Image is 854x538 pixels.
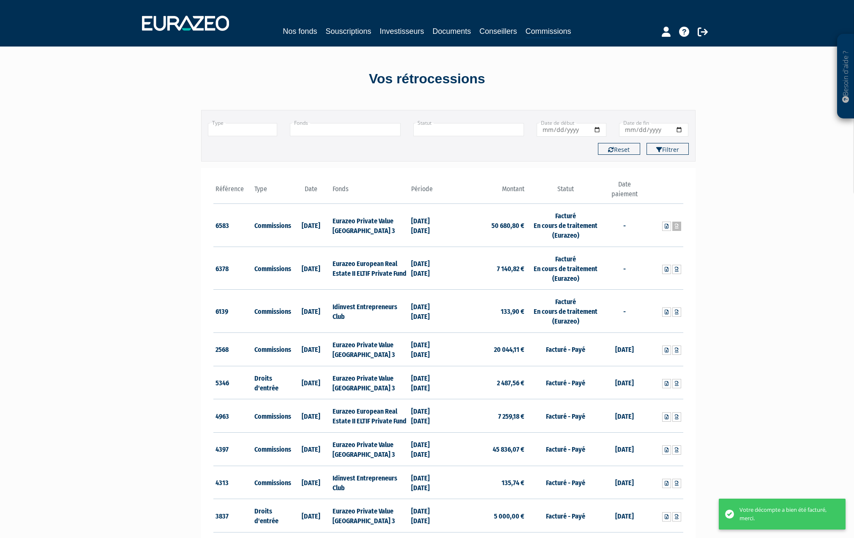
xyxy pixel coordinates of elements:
[527,399,605,433] td: Facturé - Payé
[252,247,292,290] td: Commissions
[739,506,833,522] div: Votre décompte a bien été facturé, merci.
[330,204,409,247] td: Eurazeo Private Value [GEOGRAPHIC_DATA] 3
[213,433,253,466] td: 4397
[252,290,292,333] td: Commissions
[292,247,331,290] td: [DATE]
[480,25,517,37] a: Conseillers
[448,290,527,333] td: 133,90 €
[605,433,644,466] td: [DATE]
[330,399,409,433] td: Eurazeo European Real Estate II ELTIF Private Fund
[292,332,331,366] td: [DATE]
[448,366,527,399] td: 2 487,56 €
[409,290,448,333] td: [DATE] [DATE]
[605,366,644,399] td: [DATE]
[379,25,424,37] a: Investisseurs
[330,433,409,466] td: Eurazeo Private Value [GEOGRAPHIC_DATA] 3
[409,204,448,247] td: [DATE] [DATE]
[448,466,527,499] td: 135,74 €
[527,366,605,399] td: Facturé - Payé
[409,466,448,499] td: [DATE] [DATE]
[292,399,331,433] td: [DATE]
[409,433,448,466] td: [DATE] [DATE]
[213,399,253,433] td: 4963
[409,366,448,399] td: [DATE] [DATE]
[252,466,292,499] td: Commissions
[252,366,292,399] td: Droits d'entrée
[448,332,527,366] td: 20 044,11 €
[252,433,292,466] td: Commissions
[409,180,448,204] th: Période
[330,499,409,533] td: Eurazeo Private Value [GEOGRAPHIC_DATA] 3
[605,499,644,533] td: [DATE]
[252,180,292,204] th: Type
[841,38,851,115] p: Besoin d'aide ?
[292,290,331,333] td: [DATE]
[448,399,527,433] td: 7 259,18 €
[605,247,644,290] td: -
[448,433,527,466] td: 45 836,07 €
[527,433,605,466] td: Facturé - Payé
[213,180,253,204] th: Référence
[292,180,331,204] th: Date
[527,247,605,290] td: Facturé En cours de traitement (Eurazeo)
[647,143,689,155] button: Filtrer
[252,204,292,247] td: Commissions
[213,290,253,333] td: 6139
[213,247,253,290] td: 6378
[605,204,644,247] td: -
[142,16,229,31] img: 1732889491-logotype_eurazeo_blanc_rvb.png
[409,332,448,366] td: [DATE] [DATE]
[448,247,527,290] td: 7 140,82 €
[252,399,292,433] td: Commissions
[213,466,253,499] td: 4313
[186,69,668,89] div: Vos rétrocessions
[527,180,605,204] th: Statut
[448,499,527,533] td: 5 000,00 €
[292,433,331,466] td: [DATE]
[527,204,605,247] td: Facturé En cours de traitement (Eurazeo)
[283,25,317,37] a: Nos fonds
[409,247,448,290] td: [DATE] [DATE]
[330,180,409,204] th: Fonds
[292,366,331,399] td: [DATE]
[527,290,605,333] td: Facturé En cours de traitement (Eurazeo)
[605,466,644,499] td: [DATE]
[213,332,253,366] td: 2568
[330,466,409,499] td: Idinvest Entrepreneurs Club
[252,499,292,533] td: Droits d'entrée
[605,399,644,433] td: [DATE]
[325,25,371,37] a: Souscriptions
[605,332,644,366] td: [DATE]
[526,25,571,38] a: Commissions
[330,366,409,399] td: Eurazeo Private Value [GEOGRAPHIC_DATA] 3
[527,466,605,499] td: Facturé - Payé
[330,247,409,290] td: Eurazeo European Real Estate II ELTIF Private Fund
[448,180,527,204] th: Montant
[292,466,331,499] td: [DATE]
[292,204,331,247] td: [DATE]
[605,290,644,333] td: -
[252,332,292,366] td: Commissions
[605,180,644,204] th: Date paiement
[330,332,409,366] td: Eurazeo Private Value [GEOGRAPHIC_DATA] 3
[448,204,527,247] td: 50 680,80 €
[213,499,253,533] td: 3837
[292,499,331,533] td: [DATE]
[433,25,471,37] a: Documents
[527,332,605,366] td: Facturé - Payé
[213,366,253,399] td: 5346
[409,399,448,433] td: [DATE] [DATE]
[330,290,409,333] td: Idinvest Entrepreneurs Club
[409,499,448,533] td: [DATE] [DATE]
[598,143,640,155] button: Reset
[527,499,605,533] td: Facturé - Payé
[213,204,253,247] td: 6583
